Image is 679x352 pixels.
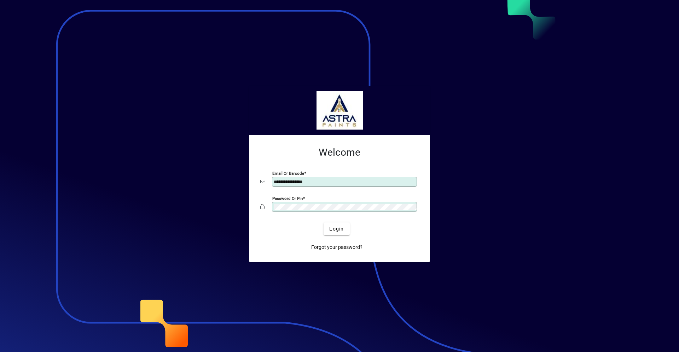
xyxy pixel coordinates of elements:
mat-label: Email or Barcode [272,171,304,176]
button: Login [324,222,349,235]
span: Login [329,225,344,233]
a: Forgot your password? [308,241,365,253]
mat-label: Password or Pin [272,196,303,201]
span: Forgot your password? [311,244,362,251]
h2: Welcome [260,147,419,159]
